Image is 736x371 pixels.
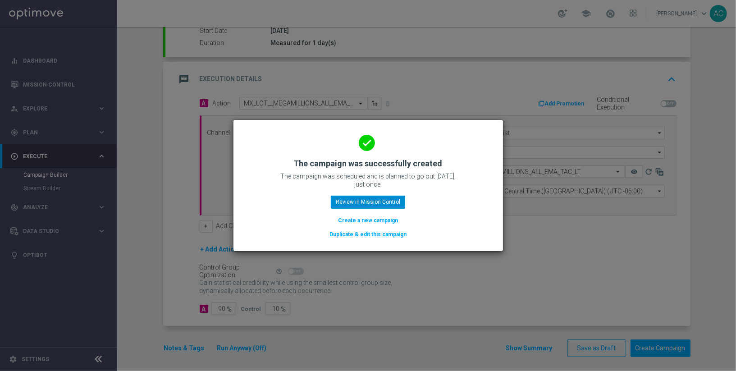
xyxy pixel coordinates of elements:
h2: The campaign was successfully created [294,158,443,169]
button: Review in Mission Control [331,196,405,208]
i: done [359,135,375,151]
button: Duplicate & edit this campaign [329,229,407,239]
p: The campaign was scheduled and is planned to go out [DATE], just once. [278,172,458,188]
button: Create a new campaign [337,215,399,225]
